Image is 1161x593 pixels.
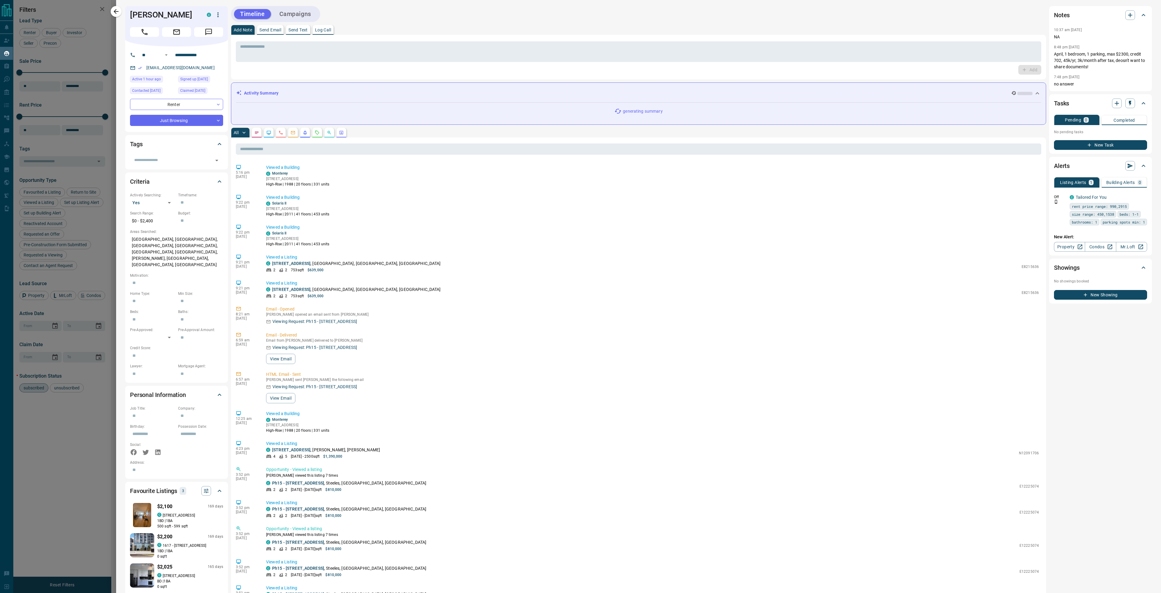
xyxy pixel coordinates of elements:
[1114,118,1135,122] p: Completed
[178,211,223,216] p: Budget:
[323,454,342,459] p: $1,390,000
[266,411,1039,417] p: Viewed a Building
[259,28,281,32] p: Send Email
[236,338,257,342] p: 6:59 am
[273,487,275,492] p: 2
[266,532,1039,537] p: [PERSON_NAME] viewed this listing 7 times
[130,87,175,96] div: Tue Aug 05 2025
[1072,219,1097,225] span: bathrooms: 1
[1103,219,1145,225] span: parking spots min: 1
[272,565,426,572] p: , Steeles, [GEOGRAPHIC_DATA], [GEOGRAPHIC_DATA]
[272,286,441,293] p: , [GEOGRAPHIC_DATA], [GEOGRAPHIC_DATA], [GEOGRAPHIC_DATA]
[236,532,257,536] p: 3:52 pm
[266,254,1039,260] p: Viewed a Listing
[266,338,1039,343] p: Email from [PERSON_NAME] delivered to [PERSON_NAME]
[1054,8,1147,22] div: Notes
[130,139,142,149] h2: Tags
[130,115,223,126] div: Just Browsing
[266,287,270,292] div: condos.ca
[236,200,257,205] p: 9:22 pm
[208,564,223,569] p: 165 days
[132,88,161,94] span: Contacted [DATE]
[130,76,175,84] div: Mon Aug 18 2025
[133,503,151,527] img: Favourited listing
[178,406,223,411] p: Company:
[236,230,257,234] p: 9:22 pm
[180,88,205,94] span: Claimed [DATE]
[272,540,324,545] a: Ph15 - [STREET_ADDRESS]
[130,291,175,296] p: Home Type:
[623,108,662,114] p: generating summary
[325,572,341,578] p: $810,000
[157,543,161,547] div: condos.ca
[285,513,287,518] p: 2
[130,486,177,496] h2: Favourite Listings
[266,428,330,433] p: High-Rise | 1988 | 20 floors | 331 units
[208,534,223,539] p: 169 days
[163,51,170,59] button: Open
[1054,234,1147,240] p: New Alert:
[266,354,295,364] button: View Email
[266,194,1039,201] p: Viewed a Building
[1054,140,1147,150] button: New Task
[178,76,223,84] div: Sun Feb 16 2025
[266,466,1039,473] p: Opportunity - Viewed a listing
[236,565,257,569] p: 3:52 pm
[178,192,223,198] p: Timeframe:
[266,312,1039,317] p: [PERSON_NAME] opened an email sent from [PERSON_NAME]
[254,130,259,135] svg: Notes
[130,174,223,189] div: Criteria
[1020,569,1039,574] p: E12225074
[266,566,270,570] div: condos.ca
[126,533,158,557] img: Favourited listing
[266,306,1039,312] p: Email - Opened
[130,532,223,559] a: Favourited listing$2,200169 dayscondos.ca1617 - [STREET_ADDRESS]1BD |1BA0 sqft
[1116,242,1147,252] a: Mr.Loft
[130,99,223,110] div: Renter
[130,363,175,369] p: Lawyer:
[273,454,275,459] p: 4
[236,175,257,179] p: [DATE]
[130,27,159,37] span: Call
[272,447,380,453] p: , [PERSON_NAME], [PERSON_NAME]
[339,130,344,135] svg: Agent Actions
[266,211,330,217] p: High-Rise | 2011 | 41 floors | 453 units
[266,526,1039,532] p: Opportunity - Viewed a listing
[266,500,1039,506] p: Viewed a Listing
[1085,242,1116,252] a: Condos
[1054,98,1069,108] h2: Tasks
[157,554,223,559] p: 0 sqft
[325,487,341,492] p: $810,000
[178,87,223,96] div: Fri Feb 28 2025
[272,344,357,351] p: Viewing Request: Ph15 - [STREET_ADDRESS]
[130,327,175,333] p: Pre-Approved:
[178,363,223,369] p: Mortgage Agent:
[236,286,257,290] p: 9:21 pm
[157,533,172,540] p: $2,200
[130,562,223,589] a: Favourited listing$2,025165 dayscondos.ca[STREET_ADDRESS]BD |1BA0 sqft
[1054,81,1147,87] p: no answer
[236,342,257,346] p: [DATE]
[272,417,288,422] a: Monterey
[236,417,257,421] p: 12:25 am
[236,451,257,455] p: [DATE]
[272,201,286,205] a: Solaris II
[1054,45,1080,49] p: 8:48 pm [DATE]
[325,546,341,552] p: $810,000
[273,572,275,578] p: 2
[130,234,223,270] p: [GEOGRAPHIC_DATA], [GEOGRAPHIC_DATA], [GEOGRAPHIC_DATA], [GEOGRAPHIC_DATA], [GEOGRAPHIC_DATA], [G...
[130,273,223,278] p: Motivation:
[266,236,330,241] p: [STREET_ADDRESS]
[130,390,186,400] h2: Personal Information
[130,211,175,216] p: Search Range:
[272,481,324,485] a: Ph15 - [STREET_ADDRESS]
[1054,194,1066,200] p: Off
[1054,159,1147,173] div: Alerts
[163,513,195,518] p: [STREET_ADDRESS]
[1106,180,1135,185] p: Building Alerts
[236,477,257,481] p: [DATE]
[303,130,307,135] svg: Listing Alerts
[1065,118,1081,122] p: Pending
[157,573,161,577] div: condos.ca
[130,198,175,208] div: Yes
